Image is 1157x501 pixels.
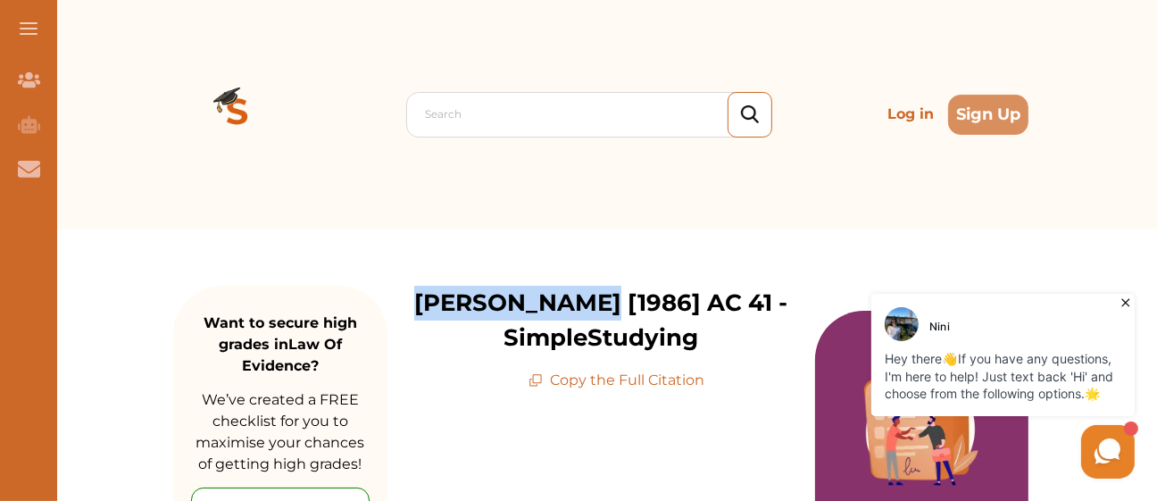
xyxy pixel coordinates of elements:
p: [PERSON_NAME] [1986] AC 41 - SimpleStudying [387,286,815,355]
img: Logo [173,50,302,179]
p: Log in [880,96,941,132]
button: Sign Up [948,95,1028,135]
p: Copy the Full Citation [529,370,704,391]
strong: Want to secure high grades in Law Of Evidence ? [204,314,357,374]
iframe: HelpCrunch [728,289,1139,483]
span: We’ve created a FREE checklist for you to maximise your chances of getting high grades! [196,391,364,472]
img: search_icon [741,105,759,124]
